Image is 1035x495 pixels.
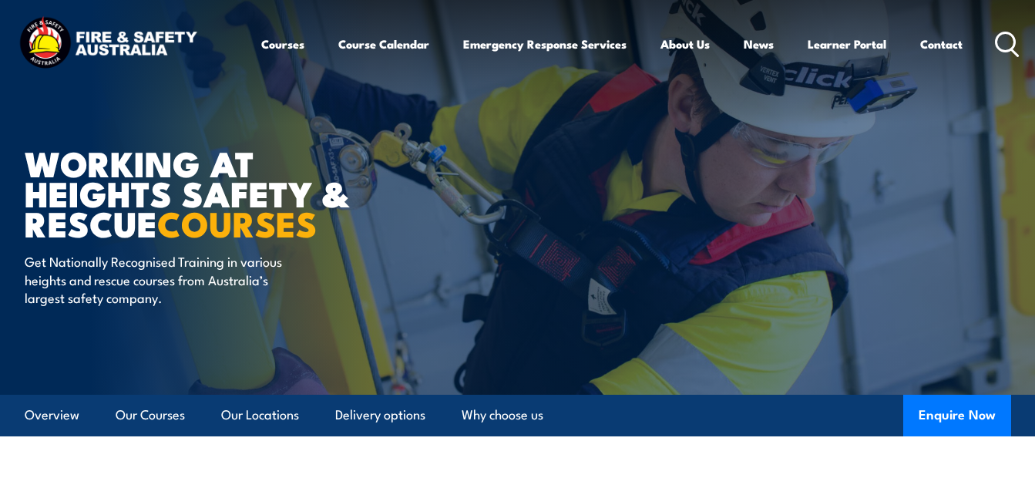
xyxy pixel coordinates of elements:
[157,196,317,249] strong: COURSES
[25,395,79,436] a: Overview
[463,25,627,62] a: Emergency Response Services
[744,25,774,62] a: News
[25,252,306,306] p: Get Nationally Recognised Training in various heights and rescue courses from Australia’s largest...
[335,395,425,436] a: Delivery options
[462,395,543,436] a: Why choose us
[920,25,963,62] a: Contact
[221,395,299,436] a: Our Locations
[903,395,1011,436] button: Enquire Now
[808,25,886,62] a: Learner Portal
[660,25,710,62] a: About Us
[338,25,429,62] a: Course Calendar
[116,395,185,436] a: Our Courses
[25,147,405,237] h1: WORKING AT HEIGHTS SAFETY & RESCUE
[261,25,304,62] a: Courses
